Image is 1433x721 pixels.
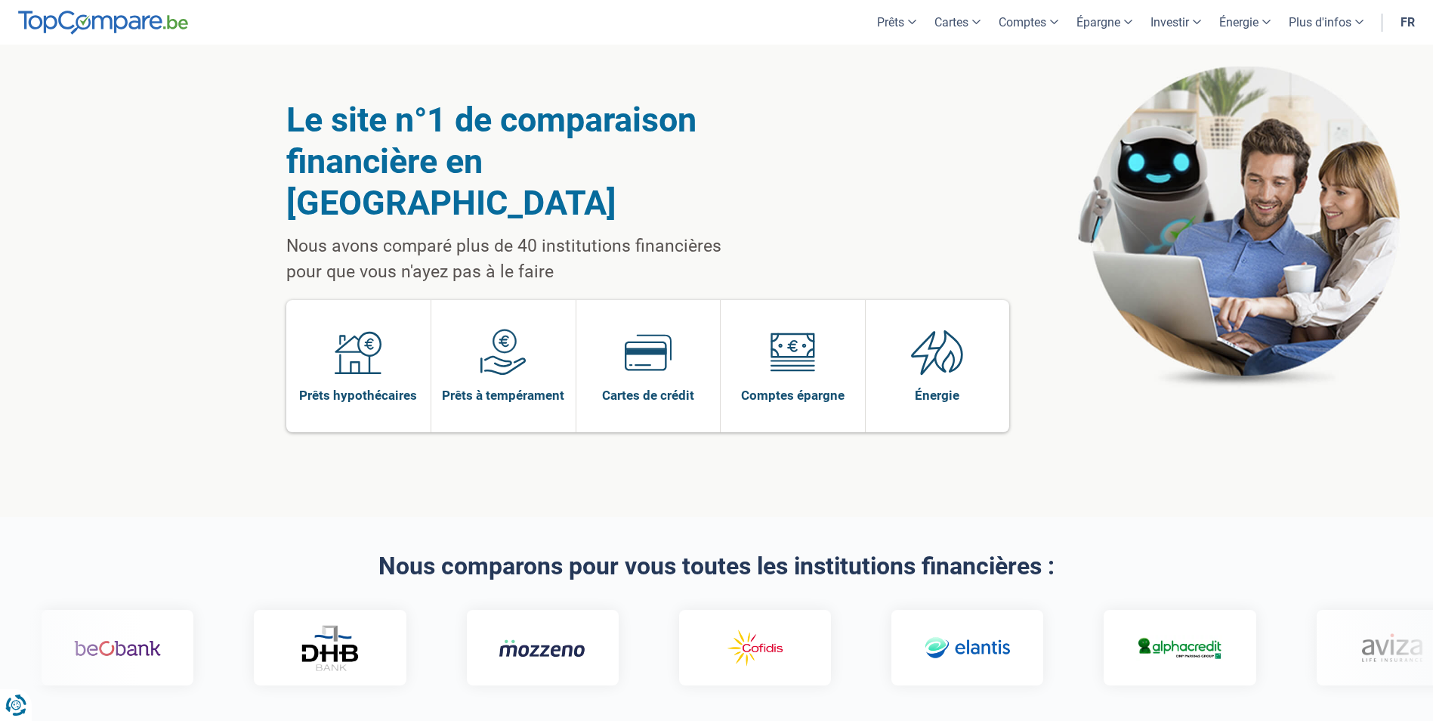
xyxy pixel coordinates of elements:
img: Alphacredit [1136,635,1223,661]
a: Cartes de crédit Cartes de crédit [576,300,721,432]
img: Énergie [911,329,964,376]
img: Comptes épargne [769,329,816,376]
img: Cofidis [711,627,798,670]
a: Prêts hypothécaires Prêts hypothécaires [286,300,431,432]
span: Prêts à tempérament [442,387,564,404]
a: Prêts à tempérament Prêts à tempérament [431,300,576,432]
img: Mozzeno [499,639,585,658]
img: TopCompare [18,11,188,35]
a: Comptes épargne Comptes épargne [721,300,865,432]
img: DHB Bank [299,625,360,671]
img: Cartes de crédit [625,329,672,376]
img: Beobank [73,627,160,670]
img: Elantis [923,627,1010,670]
h2: Nous comparons pour vous toutes les institutions financières : [286,553,1147,580]
h1: Le site n°1 de comparaison financière en [GEOGRAPHIC_DATA] [286,99,760,224]
p: Nous avons comparé plus de 40 institutions financières pour que vous n'ayez pas à le faire [286,234,760,285]
span: Comptes épargne [741,387,845,404]
span: Cartes de crédit [602,387,694,404]
img: Prêts hypothécaires [335,329,381,376]
img: Prêts à tempérament [480,329,527,376]
span: Prêts hypothécaires [299,387,417,404]
a: Énergie Énergie [866,300,1010,432]
span: Énergie [915,387,959,404]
